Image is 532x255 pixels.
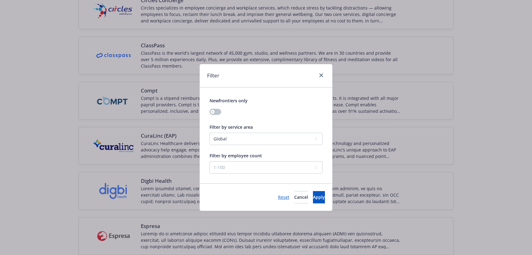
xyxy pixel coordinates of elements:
button: Cancel [294,191,308,203]
span: Filter by employee count [210,153,262,159]
h1: Filter [207,72,219,80]
button: Apply [313,191,325,203]
span: Newfrontiers only [210,97,322,104]
a: close [318,72,325,79]
a: Reset [278,194,289,200]
span: Cancel [294,194,308,200]
span: Apply [313,194,325,200]
span: Filter by service area [210,124,253,130]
